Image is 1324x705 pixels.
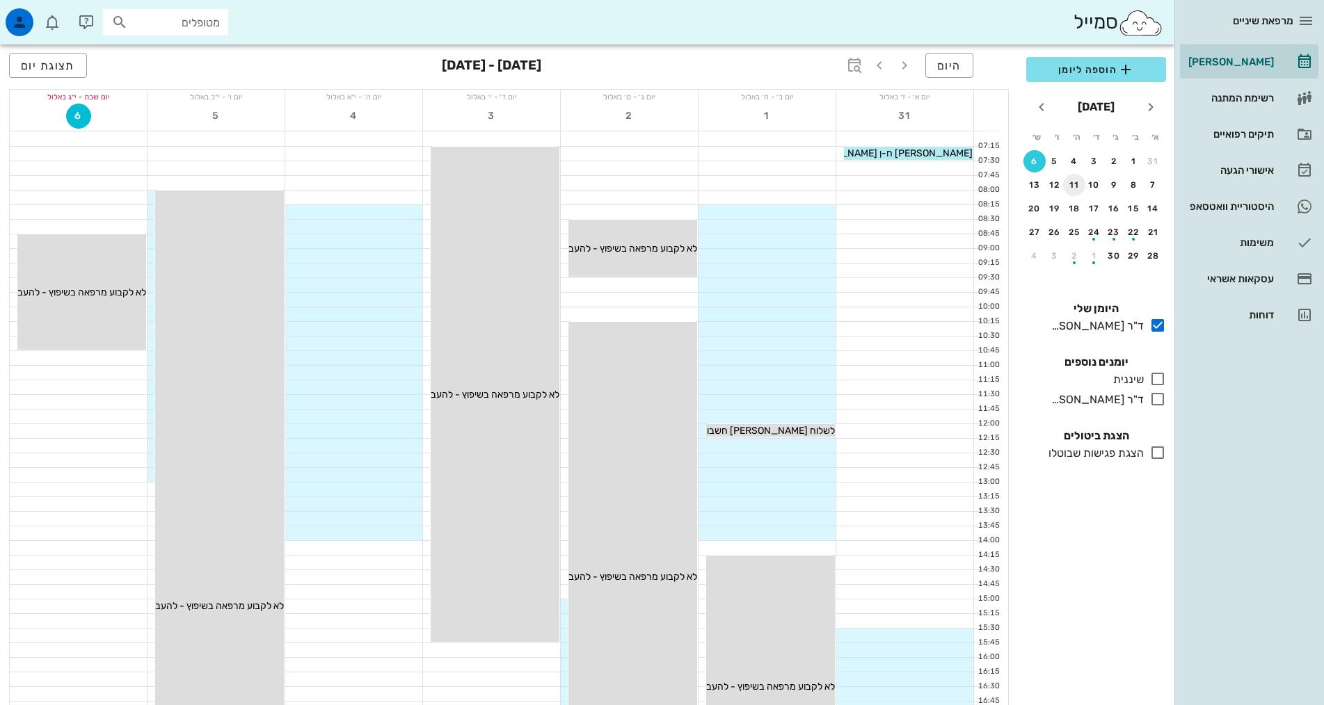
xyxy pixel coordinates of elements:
[1180,262,1318,295] a: עסקאות אשראי
[1118,9,1163,37] img: SmileCloud logo
[1186,237,1274,248] div: משימות
[1063,227,1085,237] div: 25
[204,110,229,122] span: 5
[974,476,1003,488] div: 13:00
[1147,125,1165,149] th: א׳
[974,199,1003,211] div: 08:15
[974,651,1003,663] div: 16:00
[1043,445,1144,462] div: הצגת פגישות שבוטלו
[1083,245,1106,267] button: 1
[1063,204,1085,213] div: 18
[974,155,1003,167] div: 07:30
[1103,251,1125,261] div: 30
[974,622,1003,634] div: 15:30
[974,170,1003,181] div: 07:45
[1103,174,1125,196] button: 9
[1123,221,1145,243] button: 22
[1103,180,1125,190] div: 9
[1083,180,1106,190] div: 10
[974,432,1003,444] div: 12:15
[974,520,1003,532] div: 13:45
[1026,428,1166,444] h4: הצגת ביטולים
[1108,371,1144,388] div: שיננית
[285,90,422,104] div: יום ה׳ - י״א באלול
[1142,251,1165,261] div: 28
[1044,156,1066,166] div: 5
[1142,204,1165,213] div: 14
[1186,201,1274,212] div: היסטוריית וואטסאפ
[974,462,1003,473] div: 12:45
[147,90,285,104] div: יום ו׳ - י״ב באלול
[1186,165,1274,176] div: אישורי הגעה
[442,53,541,81] h3: [DATE] - [DATE]
[479,104,504,129] button: 3
[974,374,1003,386] div: 11:15
[536,571,697,583] span: לא לקבוע מרפאה בשיפוץ - להעביר תורים
[937,59,962,72] span: היום
[974,505,1003,517] div: 13:30
[1126,125,1144,149] th: ב׳
[755,104,780,129] button: 1
[1074,8,1163,38] div: סמייל
[1044,174,1066,196] button: 12
[1023,197,1046,220] button: 20
[836,90,973,104] div: יום א׳ - ז׳ באלול
[1063,221,1085,243] button: 25
[1044,245,1066,267] button: 3
[1023,251,1046,261] div: 4
[1029,95,1054,120] button: חודש הבא
[1063,150,1085,172] button: 4
[561,90,698,104] div: יום ג׳ - ט׳ באלול
[1123,204,1145,213] div: 15
[1180,45,1318,79] a: [PERSON_NAME]
[974,345,1003,357] div: 10:45
[21,59,75,72] span: תצוגת יום
[1023,227,1046,237] div: 27
[1023,221,1046,243] button: 27
[1186,56,1274,67] div: [PERSON_NAME]
[1142,180,1165,190] div: 7
[1023,204,1046,213] div: 20
[699,90,836,104] div: יום ב׳ - ח׳ באלול
[671,425,835,437] span: לשלוח [PERSON_NAME] חשבונית במייל
[974,257,1003,269] div: 09:15
[1103,204,1125,213] div: 16
[1142,150,1165,172] button: 31
[974,549,1003,561] div: 14:15
[1103,221,1125,243] button: 23
[974,213,1003,225] div: 08:30
[1046,318,1144,334] div: ד"ר [PERSON_NAME]
[1087,125,1105,149] th: ד׳
[1023,180,1046,190] div: 13
[342,110,367,122] span: 4
[1142,227,1165,237] div: 21
[974,359,1003,371] div: 11:00
[974,593,1003,605] div: 15:00
[974,666,1003,678] div: 16:15
[1044,150,1066,172] button: 5
[1186,309,1274,321] div: דוחות
[1142,197,1165,220] button: 14
[342,104,367,129] button: 4
[1138,95,1163,120] button: חודש שעבר
[1103,197,1125,220] button: 16
[10,90,147,104] div: יום שבת - י״ג באלול
[1083,150,1106,172] button: 3
[974,272,1003,284] div: 09:30
[974,140,1003,152] div: 07:15
[204,104,229,129] button: 5
[1083,251,1106,261] div: 1
[1083,197,1106,220] button: 17
[1028,125,1046,149] th: ש׳
[1180,226,1318,259] a: משימות
[617,110,642,122] span: 2
[1046,391,1144,408] div: ד"ר [PERSON_NAME]
[974,243,1003,254] div: 09:00
[893,104,918,129] button: 31
[974,535,1003,546] div: 14:00
[1063,251,1085,261] div: 2
[1083,156,1106,166] div: 3
[974,491,1003,503] div: 13:15
[1023,156,1046,166] div: 6
[974,447,1003,459] div: 12:30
